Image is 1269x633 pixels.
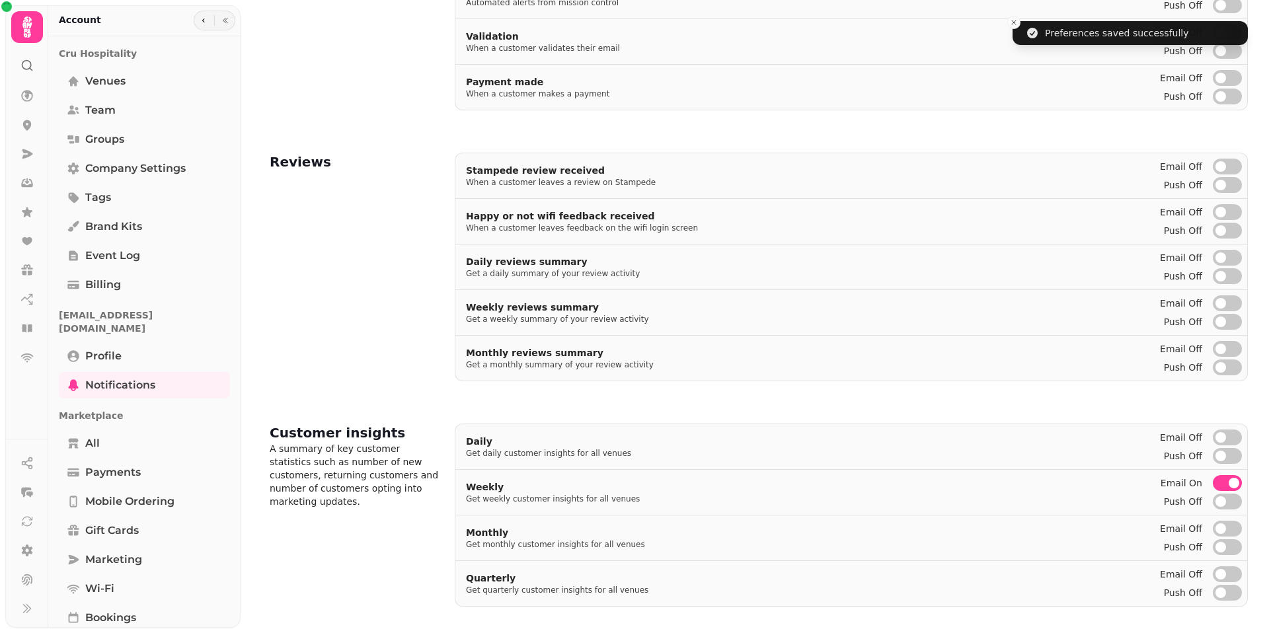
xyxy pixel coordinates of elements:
[466,526,645,539] p: Monthly
[1007,16,1020,29] button: Close toast
[59,430,230,457] a: All
[270,442,439,508] p: A summary of key customer statistics such as number of new customers, returning customers and num...
[1164,585,1202,601] label: Push off
[466,301,649,314] p: Weekly reviews summary
[85,435,100,451] span: All
[466,177,656,188] p: When a customer leaves a review on Stampede
[85,465,141,480] span: Payments
[466,539,645,550] p: Get monthly customer insights for all venues
[59,576,230,602] a: Wi-Fi
[1160,159,1202,174] label: Email off
[466,448,631,459] p: Get daily customer insights for all venues
[85,161,186,176] span: Company settings
[59,546,230,573] a: Marketing
[1160,341,1202,357] label: Email off
[59,155,230,182] a: Company settings
[85,552,142,568] span: Marketing
[59,184,230,211] a: Tags
[1164,89,1202,104] label: Push off
[1164,539,1202,555] label: Push off
[466,494,640,504] p: Get weekly customer insights for all venues
[1164,494,1202,509] label: Push off
[1160,566,1202,582] label: Email off
[1164,177,1202,193] label: Push off
[466,209,698,223] p: Happy or not wifi feedback received
[1161,475,1202,491] label: Email on
[59,68,230,94] a: Venues
[466,346,654,359] p: Monthly reviews summary
[466,572,648,585] p: Quarterly
[466,435,631,448] p: Daily
[85,348,122,364] span: Profile
[59,404,230,428] p: Marketplace
[59,13,101,26] h2: Account
[466,43,620,54] p: When a customer validates their email
[1160,70,1202,86] label: Email off
[59,303,230,340] p: [EMAIL_ADDRESS][DOMAIN_NAME]
[1160,295,1202,311] label: Email off
[1164,314,1202,330] label: Push off
[1164,268,1202,284] label: Push off
[85,610,136,626] span: Bookings
[270,153,331,171] h2: Reviews
[1164,43,1202,59] label: Push off
[85,73,126,89] span: Venues
[85,523,139,539] span: Gift cards
[1160,429,1202,445] label: Email off
[85,190,111,205] span: Tags
[85,102,116,118] span: Team
[59,488,230,515] a: Mobile ordering
[59,272,230,298] a: Billing
[85,581,114,597] span: Wi-Fi
[59,517,230,544] a: Gift cards
[59,97,230,124] a: Team
[59,213,230,240] a: Brand Kits
[1045,26,1189,40] div: Preferences saved successfully
[85,377,155,393] span: Notifications
[466,359,654,370] p: Get a monthly summary of your review activity
[1164,359,1202,375] label: Push off
[1160,250,1202,266] label: Email off
[59,372,230,398] a: Notifications
[85,277,121,293] span: Billing
[466,268,640,279] p: Get a daily summary of your review activity
[59,343,230,369] a: Profile
[466,585,648,595] p: Get quarterly customer insights for all venues
[466,30,620,43] p: Validation
[59,459,230,486] a: Payments
[1164,223,1202,239] label: Push off
[85,219,142,235] span: Brand Kits
[466,164,656,177] p: Stampede review received
[466,75,609,89] p: Payment made
[466,314,649,324] p: Get a weekly summary of your review activity
[85,494,174,509] span: Mobile ordering
[466,223,698,233] p: When a customer leaves feedback on the wifi login screen
[59,126,230,153] a: Groups
[1164,448,1202,464] label: Push off
[1160,521,1202,537] label: Email off
[466,255,640,268] p: Daily reviews summary
[59,242,230,269] a: Event log
[85,131,124,147] span: Groups
[59,605,230,631] a: Bookings
[466,89,609,99] p: When a customer makes a payment
[270,424,405,442] h2: Customer insights
[1160,204,1202,220] label: Email off
[85,248,140,264] span: Event log
[59,42,230,65] p: Cru Hospitality
[466,480,640,494] p: Weekly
